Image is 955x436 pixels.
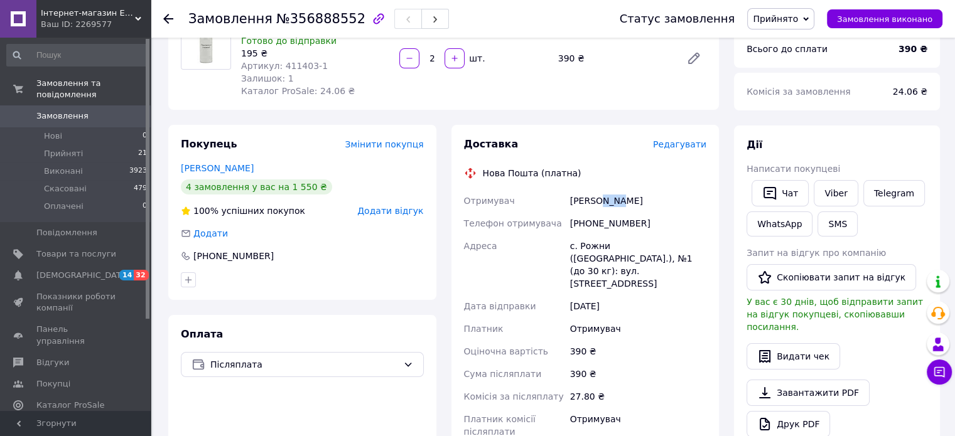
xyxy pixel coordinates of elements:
[357,206,423,216] span: Додати відгук
[863,180,925,206] a: Telegram
[898,44,927,54] b: 390 ₴
[747,264,916,290] button: Скопіювати запит на відгук
[747,248,886,258] span: Запит на відгук про компанію
[163,13,173,25] div: Повернутися назад
[36,227,97,238] span: Повідомлення
[464,324,504,334] span: Платник
[181,138,237,150] span: Покупець
[181,20,230,69] img: Піногасник харчовий, 100мл
[193,228,228,238] span: Додати
[747,44,828,54] span: Всього до сплати
[681,46,706,71] a: Редагувати
[466,52,486,65] div: шт.
[752,180,809,206] button: Чат
[241,73,294,83] span: Залишок: 1
[464,218,562,228] span: Телефон отримувача
[241,47,389,60] div: 195 ₴
[181,205,305,217] div: успішних покупок
[188,11,272,26] span: Замовлення
[44,183,87,194] span: Скасовані
[36,378,70,390] span: Покупці
[181,179,332,194] div: 4 замовлення у вас на 1 550 ₴
[464,391,564,401] span: Комісія за післяплату
[753,14,798,24] span: Прийнято
[241,61,328,71] span: Артикул: 411403-1
[36,248,116,260] span: Товари та послуги
[241,36,337,46] span: Готово до відправки
[464,301,536,311] span: Дата відправки
[41,8,135,19] span: Інтернет-магазин EcoZvar
[553,50,676,67] div: 390 ₴
[44,148,83,159] span: Прийняті
[44,166,83,177] span: Виконані
[193,206,219,216] span: 100%
[276,11,365,26] span: №356888552
[181,328,223,340] span: Оплата
[837,14,932,24] span: Замовлення виконано
[927,359,952,385] button: Чат з покупцем
[36,270,129,281] span: [DEMOGRAPHIC_DATA]
[345,139,424,149] span: Змінити покупця
[41,19,151,30] div: Ваш ID: 2269577
[568,385,709,408] div: 27.80 ₴
[36,400,104,411] span: Каталог ProSale
[36,357,69,368] span: Відгуки
[143,201,147,212] span: 0
[143,130,147,142] span: 0
[181,163,254,173] a: [PERSON_NAME]
[44,201,84,212] span: Оплачені
[568,317,709,340] div: Отримувач
[893,87,927,97] span: 24.06 ₴
[568,363,709,385] div: 390 ₴
[747,139,762,151] span: Дії
[568,340,709,363] div: 390 ₴
[747,343,840,370] button: Видати чек
[653,139,706,149] span: Редагувати
[192,250,275,262] div: [PHONE_NUMBER]
[817,211,858,237] button: SMS
[620,13,735,25] div: Статус замовлення
[36,324,116,346] span: Панель управління
[44,130,62,142] span: Нові
[747,164,840,174] span: Написати покупцеві
[241,86,355,96] span: Каталог ProSale: 24.06 ₴
[747,211,812,237] a: WhatsApp
[6,44,148,66] input: Пошук
[138,148,147,159] span: 21
[134,183,147,194] span: 479
[568,212,709,235] div: [PHONE_NUMBER]
[36,78,151,100] span: Замовлення та повідомлення
[129,166,147,177] span: 3923
[827,9,942,28] button: Замовлення виконано
[119,270,134,280] span: 14
[747,297,923,332] span: У вас є 30 днів, щоб відправити запит на відгук покупцеві, скопіювавши посилання.
[464,369,542,379] span: Сума післяплати
[210,358,398,371] span: Післяплата
[568,189,709,212] div: [PERSON_NAME]
[464,346,548,356] span: Оціночна вартість
[480,167,585,179] div: Нова Пошта (платна)
[36,110,89,122] span: Замовлення
[464,138,519,150] span: Доставка
[134,270,148,280] span: 32
[814,180,858,206] a: Viber
[568,235,709,295] div: с. Рожни ([GEOGRAPHIC_DATA].), №1 (до 30 кг): вул. [STREET_ADDRESS]
[464,241,497,251] span: Адреса
[464,196,515,206] span: Отримувач
[747,380,870,406] a: Завантажити PDF
[568,295,709,317] div: [DATE]
[36,291,116,314] span: Показники роботи компанії
[747,87,851,97] span: Комісія за замовлення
